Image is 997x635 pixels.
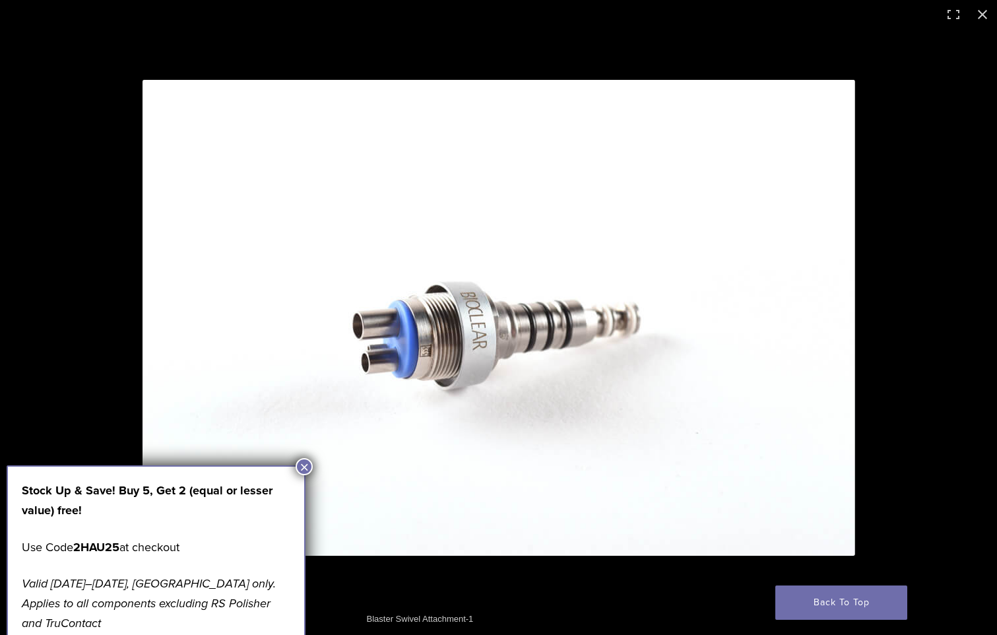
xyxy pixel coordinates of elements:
[296,458,313,475] button: Close
[22,483,273,518] strong: Stock Up & Save! Buy 5, Get 2 (equal or lesser value) free!
[360,606,637,632] div: Blaster Swivel Attachment-1
[22,537,290,557] p: Use Code at checkout
[73,540,119,554] strong: 2HAU25
[775,585,907,620] a: Back To Top
[22,576,276,630] em: Valid [DATE]–[DATE], [GEOGRAPHIC_DATA] only. Applies to all components excluding RS Polisher and ...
